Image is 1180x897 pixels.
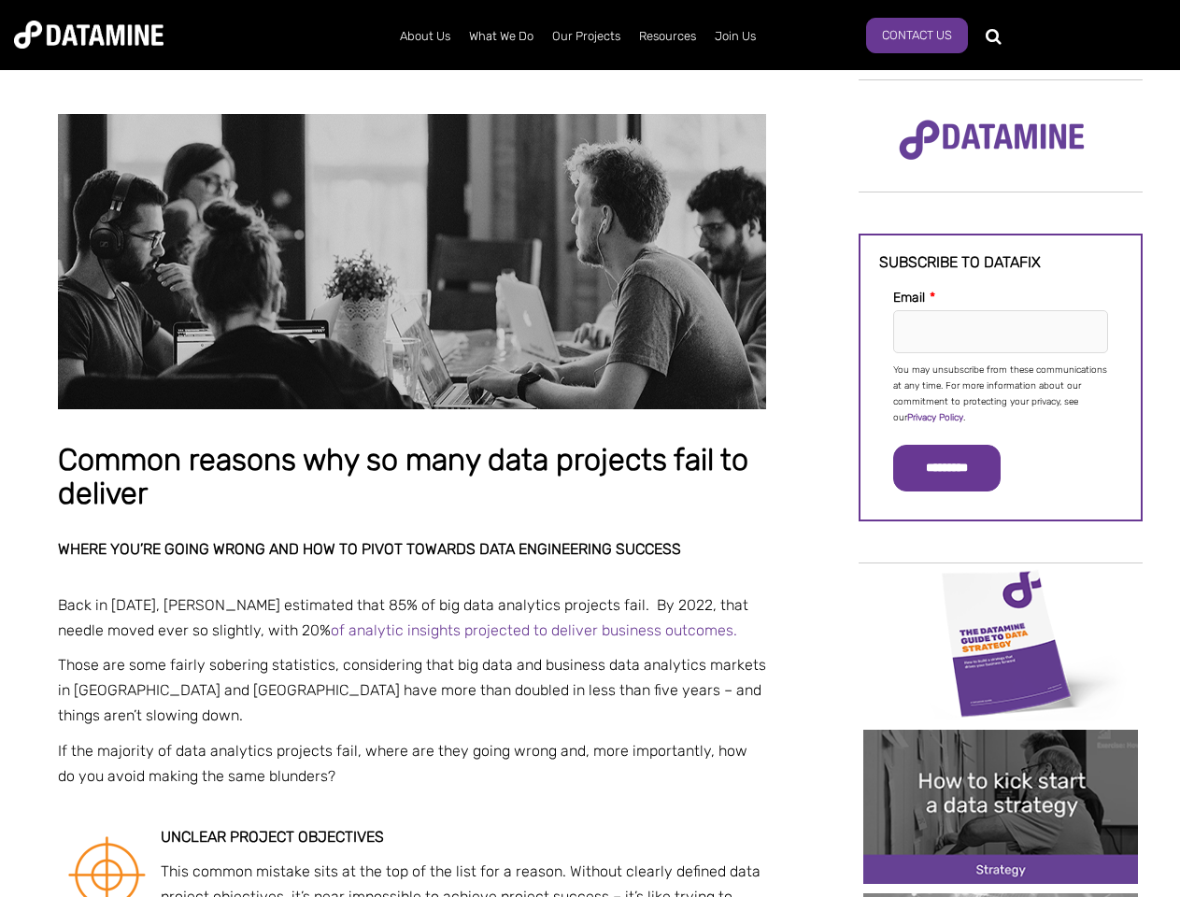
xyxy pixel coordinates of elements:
p: Those are some fairly sobering statistics, considering that big data and business data analytics ... [58,652,766,729]
a: Join Us [705,12,765,61]
h3: Subscribe to datafix [879,254,1122,271]
a: Resources [630,12,705,61]
p: Back in [DATE], [PERSON_NAME] estimated that 85% of big data analytics projects fail. By 2022, th... [58,592,766,643]
a: What We Do [460,12,543,61]
p: If the majority of data analytics projects fail, where are they going wrong and, more importantly... [58,738,766,789]
img: Common reasons why so many data projects fail to deliver [58,114,766,409]
h1: Common reasons why so many data projects fail to deliver [58,444,766,510]
img: 20241212 How to kick start a data strategy-2 [863,730,1138,884]
span: Email [893,290,925,306]
a: Our Projects [543,12,630,61]
p: You may unsubscribe from these communications at any time. For more information about our commitm... [893,363,1108,426]
a: of analytic insights projected to deliver business outcomes. [331,621,737,639]
a: Contact Us [866,18,968,53]
strong: Unclear project objectives [161,828,384,846]
a: Privacy Policy [907,412,963,423]
h2: Where you’re going wrong and how to pivot towards data engineering success [58,541,766,558]
img: Datamine [14,21,163,49]
img: Data Strategy Cover thumbnail [863,565,1138,719]
a: About Us [391,12,460,61]
img: Datamine Logo No Strapline - Purple [887,107,1097,173]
